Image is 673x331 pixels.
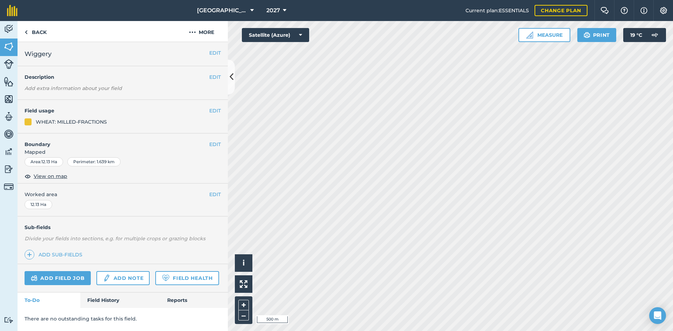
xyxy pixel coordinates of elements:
img: svg+xml;base64,PHN2ZyB4bWxucz0iaHR0cDovL3d3dy53My5vcmcvMjAwMC9zdmciIHdpZHRoPSI1NiIgaGVpZ2h0PSI2MC... [4,41,14,52]
h4: Boundary [18,133,209,148]
span: Worked area [25,191,221,198]
button: EDIT [209,140,221,148]
span: View on map [34,172,67,180]
button: EDIT [209,73,221,81]
h4: Sub-fields [18,223,228,231]
button: Print [577,28,617,42]
a: Field History [80,292,160,308]
em: Add extra information about your field [25,85,122,91]
img: svg+xml;base64,PD94bWwgdmVyc2lvbj0iMS4wIiBlbmNvZGluZz0idXRmLTgiPz4KPCEtLSBHZW5lcmF0b3I6IEFkb2JlIE... [4,164,14,174]
img: A question mark icon [620,7,628,14]
span: Mapped [18,148,228,156]
span: i [243,258,245,267]
p: There are no outstanding tasks for this field. [25,315,221,323]
img: svg+xml;base64,PD94bWwgdmVyc2lvbj0iMS4wIiBlbmNvZGluZz0idXRmLTgiPz4KPCEtLSBHZW5lcmF0b3I6IEFkb2JlIE... [648,28,662,42]
span: [GEOGRAPHIC_DATA] [197,6,247,15]
em: Divide your fields into sections, e.g. for multiple crops or grazing blocks [25,235,205,242]
div: WHEAT: MILLED-FRACTIONS [36,118,107,126]
div: Open Intercom Messenger [649,307,666,324]
a: To-Do [18,292,80,308]
div: 12.13 Ha [25,200,52,209]
button: EDIT [209,107,221,115]
a: Reports [160,292,228,308]
img: Two speech bubbles overlapping with the left bubble in the forefront [600,7,609,14]
img: svg+xml;base64,PD94bWwgdmVyc2lvbj0iMS4wIiBlbmNvZGluZz0idXRmLTgiPz4KPCEtLSBHZW5lcmF0b3I6IEFkb2JlIE... [4,129,14,139]
img: svg+xml;base64,PHN2ZyB4bWxucz0iaHR0cDovL3d3dy53My5vcmcvMjAwMC9zdmciIHdpZHRoPSI1NiIgaGVpZ2h0PSI2MC... [4,76,14,87]
img: svg+xml;base64,PHN2ZyB4bWxucz0iaHR0cDovL3d3dy53My5vcmcvMjAwMC9zdmciIHdpZHRoPSIxOSIgaGVpZ2h0PSIyNC... [584,31,590,39]
button: Measure [518,28,570,42]
img: svg+xml;base64,PD94bWwgdmVyc2lvbj0iMS4wIiBlbmNvZGluZz0idXRmLTgiPz4KPCEtLSBHZW5lcmF0b3I6IEFkb2JlIE... [31,274,38,282]
img: svg+xml;base64,PD94bWwgdmVyc2lvbj0iMS4wIiBlbmNvZGluZz0idXRmLTgiPz4KPCEtLSBHZW5lcmF0b3I6IEFkb2JlIE... [4,24,14,34]
div: Perimeter : 1.639 km [67,157,121,166]
img: Ruler icon [526,32,533,39]
button: EDIT [209,191,221,198]
img: A cog icon [659,7,668,14]
span: Wiggery [25,49,52,59]
button: + [238,300,249,310]
img: svg+xml;base64,PHN2ZyB4bWxucz0iaHR0cDovL3d3dy53My5vcmcvMjAwMC9zdmciIHdpZHRoPSIyMCIgaGVpZ2h0PSIyNC... [189,28,196,36]
h4: Description [25,73,221,81]
a: Add note [96,271,150,285]
img: svg+xml;base64,PD94bWwgdmVyc2lvbj0iMS4wIiBlbmNvZGluZz0idXRmLTgiPz4KPCEtLSBHZW5lcmF0b3I6IEFkb2JlIE... [4,59,14,69]
img: svg+xml;base64,PD94bWwgdmVyc2lvbj0iMS4wIiBlbmNvZGluZz0idXRmLTgiPz4KPCEtLSBHZW5lcmF0b3I6IEFkb2JlIE... [4,182,14,192]
button: i [235,254,252,272]
span: Current plan : ESSENTIALS [465,7,529,14]
div: Area : 12.13 Ha [25,157,63,166]
img: svg+xml;base64,PD94bWwgdmVyc2lvbj0iMS4wIiBlbmNvZGluZz0idXRmLTgiPz4KPCEtLSBHZW5lcmF0b3I6IEFkb2JlIE... [4,146,14,157]
a: Add field job [25,271,91,285]
img: svg+xml;base64,PHN2ZyB4bWxucz0iaHR0cDovL3d3dy53My5vcmcvMjAwMC9zdmciIHdpZHRoPSI1NiIgaGVpZ2h0PSI2MC... [4,94,14,104]
img: svg+xml;base64,PD94bWwgdmVyc2lvbj0iMS4wIiBlbmNvZGluZz0idXRmLTgiPz4KPCEtLSBHZW5lcmF0b3I6IEFkb2JlIE... [4,317,14,323]
img: svg+xml;base64,PD94bWwgdmVyc2lvbj0iMS4wIiBlbmNvZGluZz0idXRmLTgiPz4KPCEtLSBHZW5lcmF0b3I6IEFkb2JlIE... [4,111,14,122]
span: 2027 [266,6,280,15]
img: svg+xml;base64,PHN2ZyB4bWxucz0iaHR0cDovL3d3dy53My5vcmcvMjAwMC9zdmciIHdpZHRoPSIxNCIgaGVpZ2h0PSIyNC... [27,250,32,259]
a: Change plan [535,5,587,16]
button: Satellite (Azure) [242,28,309,42]
img: Four arrows, one pointing top left, one top right, one bottom right and the last bottom left [240,280,247,288]
a: Field Health [155,271,219,285]
button: View on map [25,172,67,180]
span: 19 ° C [630,28,642,42]
img: svg+xml;base64,PHN2ZyB4bWxucz0iaHR0cDovL3d3dy53My5vcmcvMjAwMC9zdmciIHdpZHRoPSI5IiBoZWlnaHQ9IjI0Ii... [25,28,28,36]
img: svg+xml;base64,PHN2ZyB4bWxucz0iaHR0cDovL3d3dy53My5vcmcvMjAwMC9zdmciIHdpZHRoPSIxNyIgaGVpZ2h0PSIxNy... [640,6,647,15]
a: Back [18,21,54,42]
button: More [175,21,228,42]
button: EDIT [209,49,221,57]
button: 19 °C [623,28,666,42]
img: svg+xml;base64,PHN2ZyB4bWxucz0iaHR0cDovL3d3dy53My5vcmcvMjAwMC9zdmciIHdpZHRoPSIxOCIgaGVpZ2h0PSIyNC... [25,172,31,180]
button: – [238,310,249,320]
h4: Field usage [25,107,209,115]
img: fieldmargin Logo [7,5,18,16]
a: Add sub-fields [25,250,85,260]
img: svg+xml;base64,PD94bWwgdmVyc2lvbj0iMS4wIiBlbmNvZGluZz0idXRmLTgiPz4KPCEtLSBHZW5lcmF0b3I6IEFkb2JlIE... [103,274,110,282]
